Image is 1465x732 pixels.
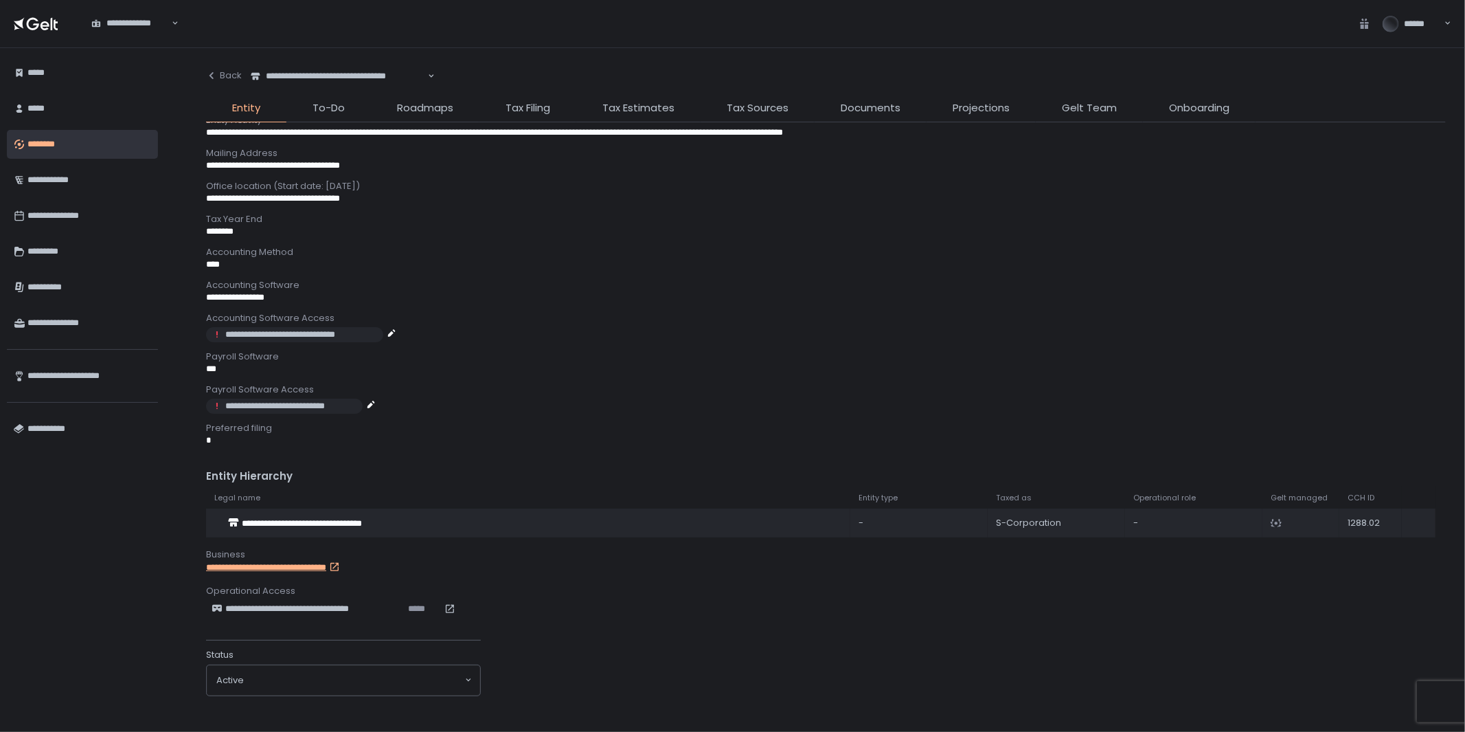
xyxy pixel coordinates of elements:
span: Entity type [859,493,898,503]
input: Search for option [426,69,427,83]
div: S-Corporation [996,517,1117,529]
div: Preferred filing [206,422,1446,434]
div: Tax Year End [206,213,1446,225]
span: Tax Estimates [602,100,674,116]
div: Back [206,69,242,82]
span: Legal name [214,493,260,503]
span: Tax Filing [506,100,550,116]
span: Onboarding [1169,100,1229,116]
div: Office location (Start date: [DATE]) [206,180,1446,192]
span: active [216,674,244,687]
span: Documents [841,100,900,116]
div: Operational Access [206,585,1446,597]
div: Accounting Method [206,246,1446,258]
span: Projections [953,100,1010,116]
div: - [1133,517,1254,529]
div: 1288.02 [1348,517,1394,529]
span: Gelt Team [1062,100,1117,116]
div: Accounting Software Access [206,312,1446,324]
div: Business [206,548,1446,561]
span: Tax Sources [727,100,788,116]
div: Search for option [242,62,435,91]
span: Status [206,649,234,661]
span: To-Do [313,100,345,116]
div: Accounting Software [206,279,1446,291]
div: Payroll Software [206,351,1446,363]
span: CCH ID [1348,493,1374,503]
span: Taxed as [996,493,1032,503]
div: Mailing Address [206,147,1446,159]
div: Search for option [82,9,179,38]
div: Entity Hierarchy [206,469,1446,485]
button: Back [206,62,242,89]
span: Gelt managed [1271,493,1328,503]
input: Search for option [244,674,464,687]
div: Payroll Software Access [206,384,1446,396]
span: Entity [232,100,260,116]
div: Search for option [207,665,480,696]
div: - [859,517,979,529]
span: Roadmaps [397,100,453,116]
span: Operational role [1133,493,1196,503]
